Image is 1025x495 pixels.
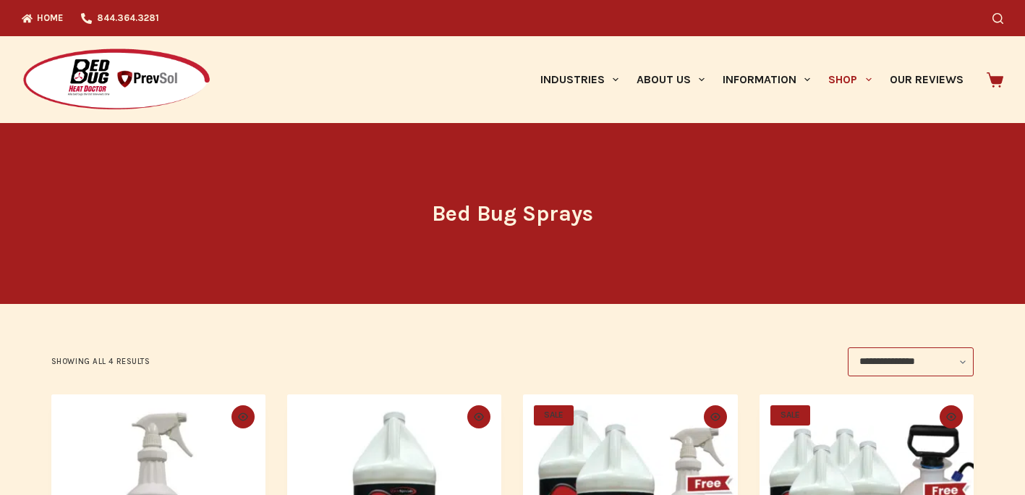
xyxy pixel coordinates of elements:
button: Quick view toggle [704,405,727,428]
img: Prevsol/Bed Bug Heat Doctor [22,48,211,112]
button: Quick view toggle [231,405,255,428]
a: About Us [627,36,713,123]
span: SALE [534,405,574,426]
a: Shop [820,36,880,123]
button: Quick view toggle [940,405,963,428]
nav: Primary [531,36,972,123]
button: Quick view toggle [467,405,490,428]
a: Our Reviews [880,36,972,123]
span: SALE [770,405,810,426]
select: Shop order [848,347,974,376]
a: Information [714,36,820,123]
h1: Bed Bug Sprays [242,198,784,230]
button: Search [992,13,1003,24]
p: Showing all 4 results [51,355,150,368]
a: Industries [531,36,627,123]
